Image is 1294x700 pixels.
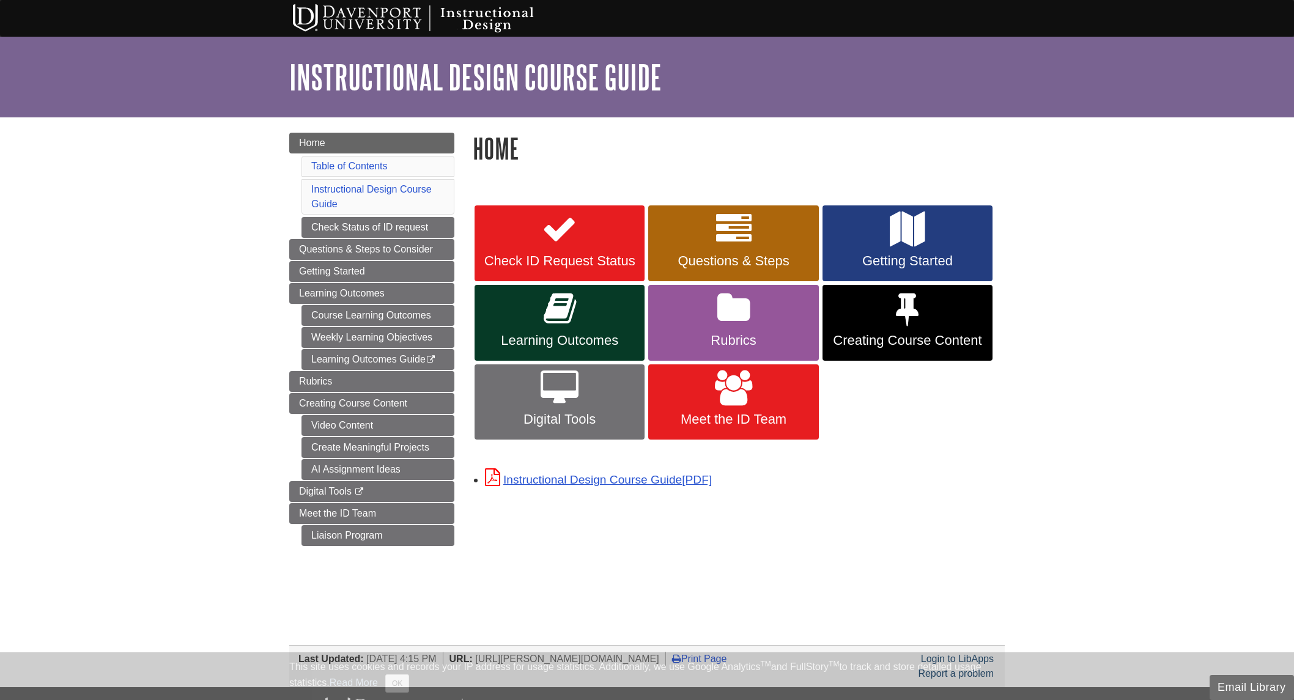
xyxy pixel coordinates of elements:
a: Link opens in new window [485,473,712,486]
a: Create Meaningful Projects [301,437,454,458]
span: Learning Outcomes [299,288,385,298]
a: Read More [330,677,378,688]
a: Getting Started [289,261,454,282]
span: Home [299,138,325,148]
a: Creating Course Content [289,393,454,414]
i: This link opens in a new window [426,356,436,364]
i: This link opens in a new window [354,488,364,496]
h1: Home [473,133,1005,164]
a: Meet the ID Team [289,503,454,524]
span: Rubrics [657,333,809,348]
a: Rubrics [289,371,454,392]
div: This site uses cookies and records your IP address for usage statistics. Additionally, we use Goo... [289,660,1005,693]
span: Creating Course Content [299,398,407,408]
a: Liaison Program [301,525,454,546]
button: Close [385,674,409,693]
img: Davenport University Instructional Design [283,3,577,34]
sup: TM [829,660,839,668]
span: Creating Course Content [832,333,983,348]
div: Guide Page Menu [289,133,454,546]
a: Table of Contents [311,161,388,171]
span: Learning Outcomes [484,333,635,348]
span: Questions & Steps [657,253,809,269]
span: Getting Started [832,253,983,269]
a: Questions & Steps to Consider [289,239,454,260]
span: Getting Started [299,266,365,276]
a: Video Content [301,415,454,436]
span: Digital Tools [484,411,635,427]
a: Learning Outcomes [475,285,645,361]
span: Check ID Request Status [484,253,635,269]
span: Rubrics [299,376,332,386]
a: Check Status of ID request [301,217,454,238]
a: Instructional Design Course Guide [311,184,432,209]
a: Meet the ID Team [648,364,818,440]
a: Rubrics [648,285,818,361]
span: Meet the ID Team [299,508,376,518]
a: Getting Started [823,205,993,281]
a: Home [289,133,454,153]
span: Digital Tools [299,486,352,496]
a: Questions & Steps [648,205,818,281]
a: Digital Tools [289,481,454,502]
a: AI Assignment Ideas [301,459,454,480]
sup: TM [760,660,771,668]
button: Email Library [1210,675,1294,700]
a: Instructional Design Course Guide [289,58,662,96]
span: Meet the ID Team [657,411,809,427]
a: Creating Course Content [823,285,993,361]
a: Course Learning Outcomes [301,305,454,326]
a: Digital Tools [475,364,645,440]
a: Weekly Learning Objectives [301,327,454,348]
a: Check ID Request Status [475,205,645,281]
span: Questions & Steps to Consider [299,244,433,254]
a: Learning Outcomes Guide [301,349,454,370]
a: Learning Outcomes [289,283,454,304]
